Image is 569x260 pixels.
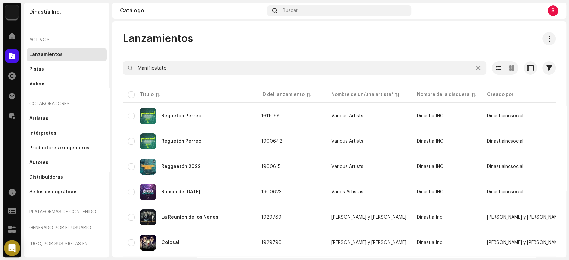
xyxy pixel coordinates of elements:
div: Título [140,91,154,98]
re-m-nav-item: Intérpretes [27,127,107,140]
span: 1929789 [261,215,281,220]
div: Various Artists [331,139,363,144]
span: Dinastiaincsocial [487,114,523,118]
div: Various Artists [331,164,363,169]
span: Dinastiaincsocial [487,139,523,144]
re-m-nav-item: Distribuidoras [27,171,107,184]
div: Nombre de un/una artista* [331,91,393,98]
div: [PERSON_NAME] y [PERSON_NAME] [331,215,406,220]
re-m-nav-item: Sellos discográficos [27,185,107,199]
div: Open Intercom Messenger [4,240,20,256]
span: Dinastia Inc [417,215,442,220]
span: 1900615 [261,164,281,169]
div: Reggaetón 2022 [161,164,201,169]
div: Reguetón Perreo [161,139,201,144]
img: 74b38b29-b897-43a3-ba60-540214ac1b83 [140,108,156,124]
span: Dani y Magneto [331,240,406,245]
div: Lanzamientos [29,52,63,57]
span: 1900642 [261,139,282,144]
div: Pistas [29,67,44,72]
div: Autores [29,160,48,165]
span: Dani y Magneto [331,215,406,220]
div: La Reunion de los Nenes [161,215,218,220]
re-a-nav-header: Colaboradores [27,96,107,112]
div: Rumba de Fin de Año [161,190,200,194]
div: Productores e ingenieros [29,145,89,151]
re-m-nav-item: Pistas [27,63,107,76]
div: Artistas [29,116,48,121]
span: Dinastia Inc [417,240,442,245]
div: Varios Artistas [331,190,363,194]
span: 1929790 [261,240,282,245]
div: Distribuidoras [29,175,63,180]
span: Various Artists [331,114,406,118]
span: Dinastia INC [417,164,443,169]
img: c6ead0ec-8cc2-4c91-8fff-e5cf37115bab [140,159,156,175]
span: Lanzamientos [123,32,193,45]
span: Dinastía INC [417,114,443,118]
span: Dani y Magneto [487,240,562,245]
re-m-nav-item: Videos [27,77,107,91]
span: Dani y Magneto [487,215,562,220]
div: ID del lanzamiento [261,91,305,98]
re-m-nav-item: Autores [27,156,107,169]
div: Various Artists [331,114,363,118]
input: Buscar [123,61,486,75]
span: 1900623 [261,190,282,194]
span: Buscar [283,8,298,13]
span: Various Artists [331,164,406,169]
img: 10dc2bdf-f93b-425f-b4fc-2ea5c4a6a2b7 [140,184,156,200]
span: Dinastia INC [417,190,443,194]
span: Dinastiaincsocial [487,164,523,169]
span: 1611098 [261,114,280,118]
div: Catálogo [120,8,264,13]
div: [PERSON_NAME] y [PERSON_NAME] [331,240,406,245]
img: c5fe0a9e-c30e-41f1-bf0d-2b19f43bae5a [140,235,156,251]
img: c0c5d59f-031b-4d09-bfd1-51be164a240a [140,209,156,225]
re-m-nav-item: Artistas [27,112,107,125]
div: Intérpretes [29,131,56,136]
div: Reguetón Perreo [161,114,201,118]
div: Nombre de la disquera [417,91,470,98]
span: Dinastiaincsocial [487,190,523,194]
div: Sellos discográficos [29,189,78,195]
img: 3b330a86-94f2-4dd2-8276-69e843e8f56c [140,133,156,149]
div: Colosal [161,240,179,245]
span: Varios Artistas [331,190,406,194]
div: Videos [29,81,46,87]
img: 48257be4-38e1-423f-bf03-81300282f8d9 [5,5,19,19]
span: Dinastia INC [417,139,443,144]
span: Various Artists [331,139,406,144]
re-m-nav-item: Productores e ingenieros [27,141,107,155]
div: S [548,5,558,16]
re-a-nav-header: Activos [27,32,107,48]
re-m-nav-item: Lanzamientos [27,48,107,61]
